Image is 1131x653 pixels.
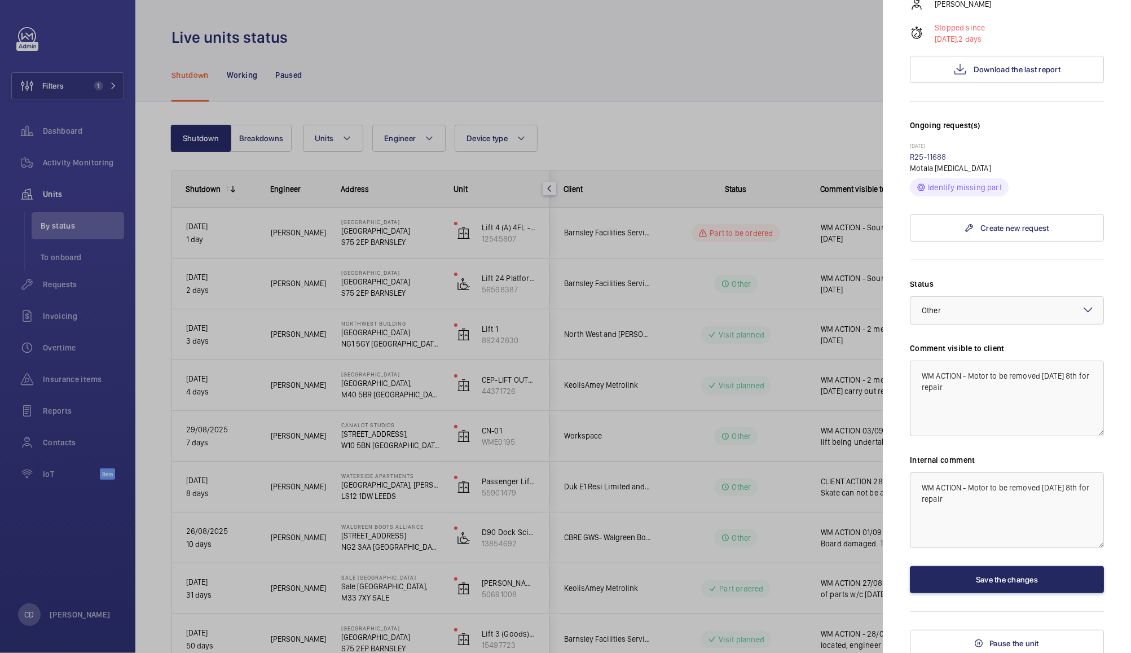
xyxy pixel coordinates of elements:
[910,566,1104,593] button: Save the changes
[922,306,941,315] span: Other
[910,163,1104,174] p: Motala [MEDICAL_DATA]
[935,22,985,33] p: Stopped since
[989,639,1039,648] span: Pause the unit
[910,120,1104,142] h3: Ongoing request(s)
[910,343,1104,354] label: Comment visible to client
[935,34,958,43] span: [DATE],
[910,278,1104,290] label: Status
[910,152,947,161] a: R25-11688
[910,454,1104,466] label: Internal comment
[935,33,985,45] p: 2 days
[974,65,1060,74] span: Download the last report
[910,142,1104,151] p: [DATE]
[910,56,1104,83] button: Download the last report
[910,214,1104,242] a: Create new request
[928,182,1002,193] p: Identify missing part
